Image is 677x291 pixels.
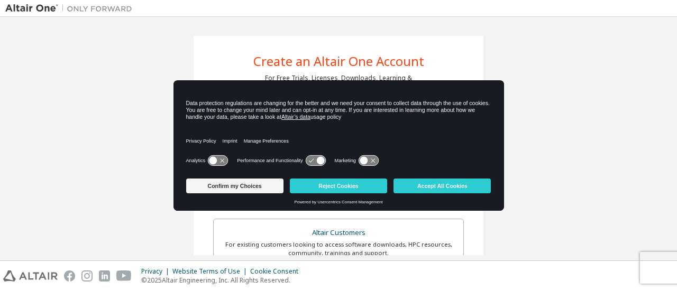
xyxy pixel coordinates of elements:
[3,270,58,281] img: altair_logo.svg
[141,267,172,276] div: Privacy
[81,270,93,281] img: instagram.svg
[220,226,457,240] div: Altair Customers
[253,55,424,68] div: Create an Altair One Account
[220,240,457,257] div: For existing customers looking to access software downloads, HPC resources, community, trainings ...
[265,74,412,91] div: For Free Trials, Licenses, Downloads, Learning & Documentation and so much more.
[172,267,250,276] div: Website Terms of Use
[64,270,75,281] img: facebook.svg
[116,270,132,281] img: youtube.svg
[99,270,110,281] img: linkedin.svg
[141,276,305,285] p: © 2025 Altair Engineering, Inc. All Rights Reserved.
[5,3,138,14] img: Altair One
[250,267,305,276] div: Cookie Consent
